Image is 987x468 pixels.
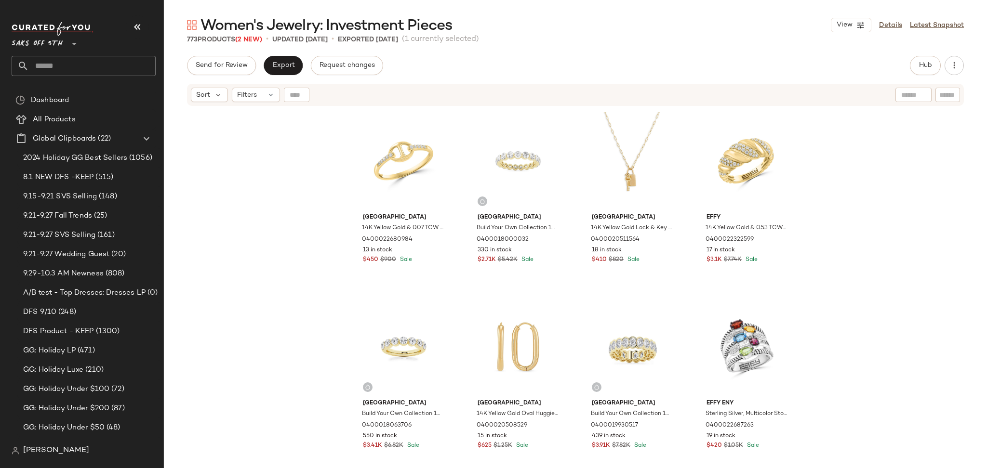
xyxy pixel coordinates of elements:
[23,249,109,260] span: 9.21-9.27 Wedding Guest
[592,399,673,408] span: [GEOGRAPHIC_DATA]
[362,410,443,418] span: Build Your Own Collection 14K Yellow Gold & 7 Natural Floating Diamond Wedding Band
[23,153,127,164] span: 2024 Holiday GG Best Sellers
[592,432,626,441] span: 439 in stock
[187,36,198,43] span: 773
[744,257,758,263] span: Sale
[272,62,294,69] span: Export
[477,235,529,244] span: 0400018000032
[477,421,527,430] span: 0400020508529
[699,112,796,209] img: 0400022322599_YELLOWGOLD
[363,256,378,264] span: $450
[264,56,303,75] button: Export
[23,172,93,183] span: 8.1 NEW DFS -KEEP
[187,56,256,75] button: Send for Review
[480,198,485,204] img: svg%3e
[92,210,107,221] span: (25)
[591,410,672,418] span: Build Your Own Collection 14K Yellow Gold Lab Grown Diamond Channel Eternity Ring
[363,432,397,441] span: 550 in stock
[187,20,197,30] img: svg%3e
[97,191,117,202] span: (148)
[724,442,743,450] span: $1.05K
[33,133,96,144] span: Global Clipboards
[200,16,452,36] span: Women's Jewelry: Investment Pieces
[23,307,56,318] span: DFS 9/10
[196,90,210,100] span: Sort
[12,33,63,50] span: Saks OFF 5TH
[12,447,19,455] img: svg%3e
[319,62,375,69] span: Request changes
[146,287,158,299] span: (0)
[362,235,413,244] span: 0400022680984
[612,442,630,450] span: $7.82K
[56,307,76,318] span: (248)
[109,384,124,395] span: (72)
[23,422,105,433] span: GG: Holiday Under $50
[707,246,735,255] span: 17 in stock
[724,256,742,264] span: $7.74K
[626,257,640,263] span: Sale
[879,20,902,30] a: Details
[23,268,104,279] span: 9.29-10.3 AM Newness
[33,114,76,125] span: All Products
[12,22,93,36] img: cfy_white_logo.C9jOOHJF.svg
[592,213,673,222] span: [GEOGRAPHIC_DATA]
[109,403,125,414] span: (87)
[478,256,496,264] span: $2.71K
[355,298,452,395] img: 0400018063706_2TCWYELLOWGOLD
[470,112,567,209] img: 0400018000032_2TCWYELLOWGOLD
[76,345,95,356] span: (471)
[355,112,452,209] img: 0400022680984
[706,421,754,430] span: 0400022687263
[23,403,109,414] span: GG: Holiday Under $200
[706,235,754,244] span: 0400022322599
[195,62,248,69] span: Send for Review
[23,445,89,456] span: [PERSON_NAME]
[591,421,638,430] span: 0400019930517
[520,257,534,263] span: Sale
[632,442,646,449] span: Sale
[498,256,518,264] span: $5.42K
[272,35,328,45] p: updated [DATE]
[23,384,109,395] span: GG: Holiday Under $100
[477,224,558,233] span: Build Your Own Collection 14K Yellow Gold & Lab Grown Round Diamond Floating Eternity Band
[707,442,722,450] span: $420
[23,210,92,221] span: 9.21-9.27 Fall Trends
[109,249,126,260] span: (20)
[363,442,382,450] span: $3.41K
[338,35,398,45] p: Exported [DATE]
[591,224,672,233] span: 14K Yellow Gold Lock & Key Paperclip Chain Necklace
[584,112,681,209] img: 0400020511564
[365,384,371,390] img: svg%3e
[23,230,95,241] span: 9.21-9.27 SVS Selling
[836,21,853,29] span: View
[609,256,624,264] span: $820
[311,56,383,75] button: Request changes
[96,133,111,144] span: (22)
[83,364,104,376] span: (210)
[478,432,507,441] span: 15 in stock
[919,62,932,69] span: Hub
[362,224,443,233] span: 14K Yellow Gold & 0.07 TCW Diamond Ring
[592,256,607,264] span: $410
[31,95,69,106] span: Dashboard
[237,90,257,100] span: Filters
[405,442,419,449] span: Sale
[15,95,25,105] img: svg%3e
[706,224,787,233] span: 14K Yellow Gold & 0.53 TCW Diamond Croissant Ring
[23,191,97,202] span: 9.15-9.21 SVS Selling
[94,326,120,337] span: (1300)
[104,268,125,279] span: (808)
[591,235,640,244] span: 0400020511564
[699,298,796,395] img: 0400022687263_SILVER
[745,442,759,449] span: Sale
[478,213,559,222] span: [GEOGRAPHIC_DATA]
[127,153,152,164] span: (1056)
[493,442,512,450] span: $1.25K
[831,18,871,32] button: View
[384,442,403,450] span: $6.82K
[478,246,512,255] span: 330 in stock
[707,256,722,264] span: $3.1K
[592,442,610,450] span: $3.91K
[95,230,115,241] span: (161)
[478,399,559,408] span: [GEOGRAPHIC_DATA]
